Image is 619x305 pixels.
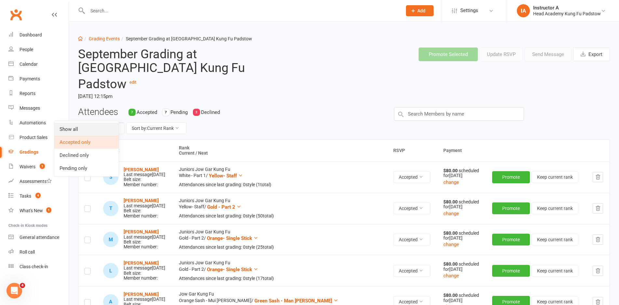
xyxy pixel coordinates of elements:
div: scheduled for [DATE] [443,262,480,272]
td: Juniors Jow Gar Kung Fu Yellow- Staff / [173,193,387,224]
div: Last message [DATE] [124,203,165,208]
iframe: Intercom live chat [7,283,22,298]
div: 2 [193,109,200,116]
div: Assessments [20,179,52,184]
div: scheduled for [DATE] [443,231,480,241]
li: September Grading at [GEOGRAPHIC_DATA] Kung Fu Padstow [120,35,252,42]
span: Add [417,8,425,13]
span: Green Sash - Man [PERSON_NAME] [254,298,332,304]
strong: $80.00 [443,199,459,204]
div: Reports [20,91,35,96]
button: Orange- Single Stick [207,234,258,242]
span: Declined [201,109,220,115]
span: Orange- Single Stick [207,235,252,241]
div: Attendances since last grading: 0 style ( 50 total) [179,214,382,218]
button: change [443,241,459,248]
a: [PERSON_NAME] [124,198,159,203]
div: Last message [DATE] [124,297,165,302]
div: What's New [20,208,43,213]
a: General attendance kiosk mode [8,230,69,245]
a: edit [129,80,136,85]
span: Yellow- Staff [209,173,237,179]
a: Waivers 1 [8,159,69,174]
button: Gold - Part 2 [207,203,241,211]
button: Keep current rank [532,202,578,214]
span: 4 [20,283,25,288]
input: Search... [86,6,397,15]
a: Roll call [8,245,69,259]
a: Messages [8,101,69,116]
h2: September Grading at [GEOGRAPHIC_DATA] Kung Fu Padstow [78,48,294,91]
strong: $80.00 [443,230,459,236]
div: Belt size: Member number: [124,167,165,187]
span: Accepted [137,109,157,115]
button: Yellow- Staff [209,172,243,180]
h3: Attendees [78,107,118,117]
td: Juniors Jow Gar Kung Fu Gold - Part 2 / [173,255,387,286]
button: Export [573,48,610,61]
div: Messages [20,105,40,111]
div: Last message [DATE] [124,266,165,270]
strong: $80.00 [443,168,459,173]
div: scheduled for [DATE] [443,168,480,178]
button: Green Sash - Man [PERSON_NAME] [254,297,338,305]
span: 1 [46,207,51,213]
button: Add [406,5,434,16]
div: Belt size: Member number: [124,229,165,250]
div: Calendar [20,62,38,67]
div: 7 [162,109,169,116]
div: Class check-in [20,264,48,269]
div: scheduled for [DATE] [443,200,480,210]
div: Tasks [20,193,31,199]
div: Gradings [20,149,38,155]
th: RSVP [387,140,437,161]
button: Accepted [393,265,430,277]
div: Last message [DATE] [124,172,165,177]
span: 4 [35,193,41,198]
div: Head Academy Kung Fu Padstow [533,11,601,17]
time: [DATE] 12:15pm [78,91,294,102]
div: People [20,47,33,52]
th: Payment [437,140,610,161]
div: General attendance [20,235,59,240]
a: Declined only [54,149,119,162]
span: Orange- Single Stick [207,267,252,272]
div: Waivers [20,164,35,169]
strong: $80.00 [443,293,459,298]
a: Class kiosk mode [8,259,69,274]
a: Payments [8,72,69,86]
div: Attendances since last grading: 0 style ( 25 total) [179,245,382,250]
div: Lucy Vogel [103,263,118,278]
button: Promote [492,202,530,214]
td: Juniors Jow Gar Kung Fu White - Part 1 / [173,161,387,193]
button: Promote [492,171,530,183]
button: Promote [492,234,530,245]
span: Gold - Part 2 [207,204,235,210]
span: Settings [460,3,478,18]
div: IA [517,4,530,17]
button: change [443,272,459,280]
div: Roll call [20,249,35,255]
span: Pending [170,109,188,115]
div: scheduled for [DATE] [443,293,480,303]
button: Accepted [393,202,430,214]
a: [PERSON_NAME] [124,260,159,266]
a: Gradings [8,145,69,159]
div: Payments [20,76,40,81]
a: People [8,42,69,57]
div: Skyrah Candado [103,170,118,185]
a: [PERSON_NAME] [124,229,159,234]
a: [PERSON_NAME] [124,292,159,297]
button: change [443,178,459,186]
a: Clubworx [8,7,24,23]
input: Search Members by name [394,107,524,121]
div: Product Sales [20,135,47,140]
a: Pending only [54,162,119,175]
div: Belt size: Member number: [124,261,165,281]
a: [PERSON_NAME] [124,167,159,172]
a: Assessments [8,174,69,189]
